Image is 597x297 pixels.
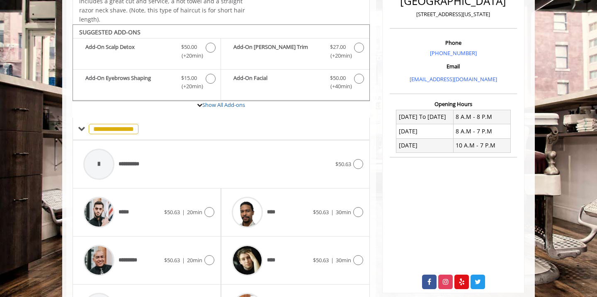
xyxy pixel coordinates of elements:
span: $50.00 [330,74,346,82]
span: $50.63 [313,256,329,264]
span: 20min [187,256,202,264]
span: $15.00 [181,74,197,82]
a: Show All Add-ons [202,101,245,109]
td: 8 A.M - 8 P.M [453,110,510,124]
label: Add-On Scalp Detox [77,43,216,62]
span: $50.00 [181,43,197,51]
span: 30min [336,208,351,216]
div: The Made Man Haircut Add-onS [73,24,370,101]
span: (+20min ) [177,51,201,60]
h3: Opening Hours [390,101,517,107]
span: | [331,208,334,216]
b: Add-On Facial [233,74,321,91]
td: [DATE] To [DATE] [396,110,454,124]
a: [PHONE_NUMBER] [430,49,477,57]
span: (+40min ) [325,82,350,91]
span: $50.63 [335,160,351,168]
h3: Email [392,63,515,69]
span: (+20min ) [325,51,350,60]
span: $50.63 [164,256,180,264]
a: [EMAIL_ADDRESS][DOMAIN_NAME] [410,75,497,83]
span: 30min [336,256,351,264]
label: Add-On Beard Trim [225,43,365,62]
b: Add-On Scalp Detox [85,43,173,60]
span: | [331,256,334,264]
label: Add-On Facial [225,74,365,93]
span: | [182,256,185,264]
span: (+20min ) [177,82,201,91]
b: Add-On Eyebrows Shaping [85,74,173,91]
span: $50.63 [164,208,180,216]
h3: Phone [392,40,515,46]
td: [DATE] [396,124,454,138]
td: 10 A.M - 7 P.M [453,138,510,152]
span: 20min [187,208,202,216]
span: $50.63 [313,208,329,216]
td: 8 A.M - 7 P.M [453,124,510,138]
b: Add-On [PERSON_NAME] Trim [233,43,321,60]
label: Add-On Eyebrows Shaping [77,74,216,93]
span: | [182,208,185,216]
b: SUGGESTED ADD-ONS [79,28,141,36]
p: [STREET_ADDRESS][US_STATE] [392,10,515,19]
td: [DATE] [396,138,454,152]
span: $27.00 [330,43,346,51]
